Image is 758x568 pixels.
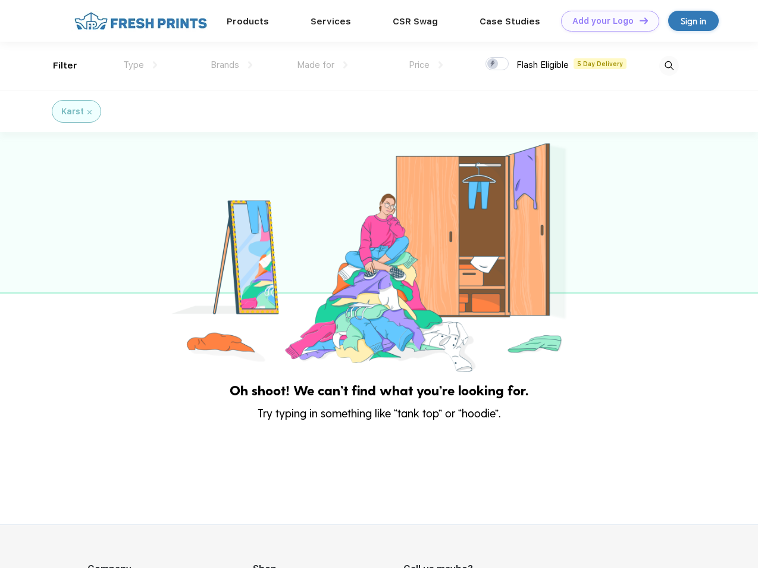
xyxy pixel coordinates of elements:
img: dropdown.png [343,61,347,68]
span: Made for [297,60,334,70]
img: filter_cancel.svg [87,110,92,114]
img: DT [640,17,648,24]
img: desktop_search.svg [659,56,679,76]
img: fo%20logo%202.webp [71,11,211,32]
span: Price [409,60,430,70]
span: Type [123,60,144,70]
span: Flash Eligible [516,60,569,70]
span: 5 Day Delivery [574,58,627,69]
div: Karst [61,105,84,118]
a: Sign in [668,11,719,31]
img: dropdown.png [153,61,157,68]
a: CSR Swag [393,16,438,27]
div: Filter [53,59,77,73]
span: Brands [211,60,239,70]
a: Products [227,16,269,27]
div: Sign in [681,14,706,28]
img: dropdown.png [438,61,443,68]
a: Services [311,16,351,27]
img: dropdown.png [248,61,252,68]
div: Add your Logo [572,16,634,26]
